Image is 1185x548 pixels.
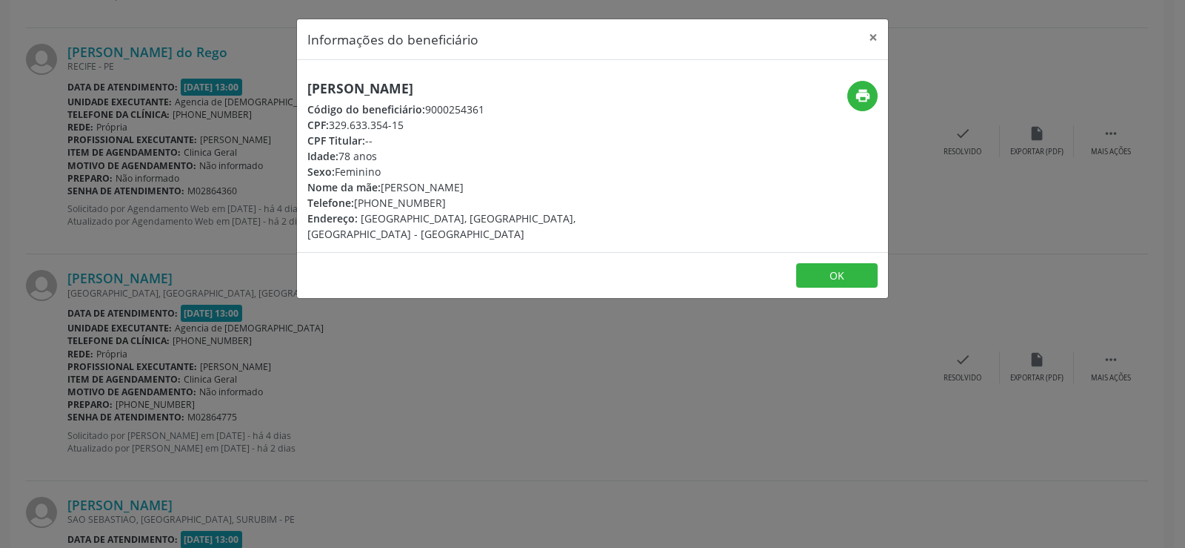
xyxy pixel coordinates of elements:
[307,211,575,241] span: [GEOGRAPHIC_DATA], [GEOGRAPHIC_DATA], [GEOGRAPHIC_DATA] - [GEOGRAPHIC_DATA]
[307,118,329,132] span: CPF:
[307,30,478,49] h5: Informações do beneficiário
[307,133,365,148] span: CPF Titular:
[307,195,681,211] div: [PHONE_NUMBER]
[307,211,358,225] span: Endereço:
[858,19,888,56] button: Close
[307,81,681,96] h5: [PERSON_NAME]
[847,81,878,111] button: print
[307,102,681,117] div: 9000254361
[855,88,871,104] i: print
[796,263,878,288] button: OK
[307,180,381,194] span: Nome da mãe:
[307,102,425,116] span: Código do beneficiário:
[307,133,681,148] div: --
[307,179,681,195] div: [PERSON_NAME]
[307,117,681,133] div: 329.633.354-15
[307,165,335,179] span: Sexo:
[307,196,354,210] span: Telefone:
[307,149,338,163] span: Idade:
[307,164,681,179] div: Feminino
[307,148,681,164] div: 78 anos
